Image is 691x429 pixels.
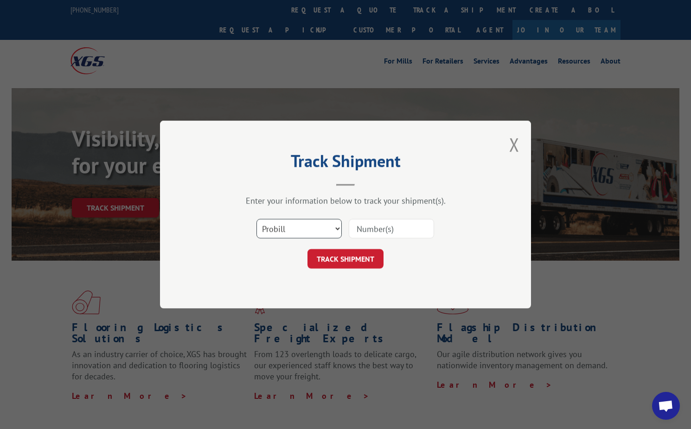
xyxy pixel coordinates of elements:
div: Enter your information below to track your shipment(s). [206,195,485,206]
h2: Track Shipment [206,154,485,172]
button: Close modal [509,132,519,157]
input: Number(s) [349,219,434,238]
button: TRACK SHIPMENT [307,249,384,269]
a: Open chat [652,392,680,420]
